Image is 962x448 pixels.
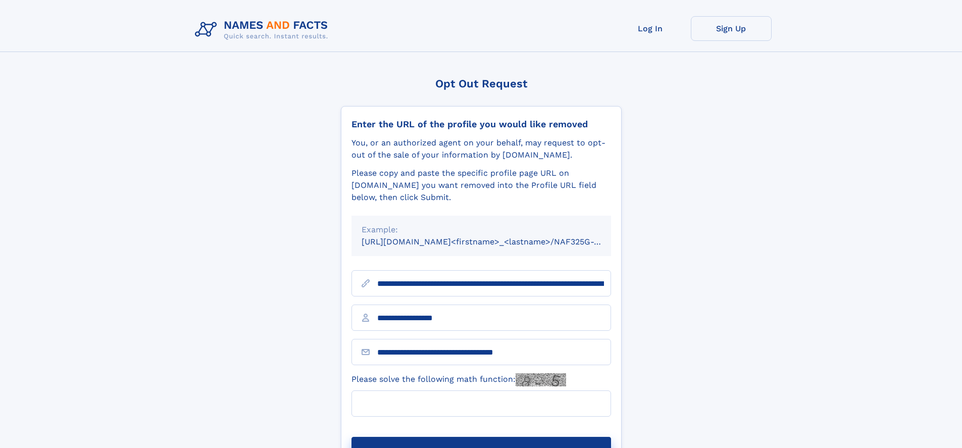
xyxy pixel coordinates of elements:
[191,16,336,43] img: Logo Names and Facts
[691,16,772,41] a: Sign Up
[362,237,630,246] small: [URL][DOMAIN_NAME]<firstname>_<lastname>/NAF325G-xxxxxxxx
[341,77,622,90] div: Opt Out Request
[351,167,611,204] div: Please copy and paste the specific profile page URL on [DOMAIN_NAME] you want removed into the Pr...
[362,224,601,236] div: Example:
[351,119,611,130] div: Enter the URL of the profile you would like removed
[351,137,611,161] div: You, or an authorized agent on your behalf, may request to opt-out of the sale of your informatio...
[351,373,566,386] label: Please solve the following math function:
[610,16,691,41] a: Log In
